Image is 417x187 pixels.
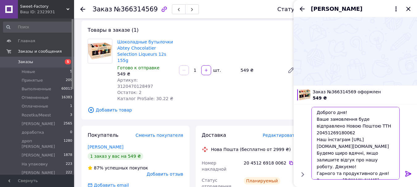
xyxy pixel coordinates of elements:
[64,121,72,127] span: 2565
[64,138,72,149] span: 1280
[88,107,297,113] span: Добавить товар
[202,161,227,172] span: Номер накладной
[202,132,226,138] span: Доставка
[405,5,412,13] button: Закрыть
[70,69,72,75] span: 5
[65,59,71,64] span: 5
[147,172,183,177] span: Добавить отзыв
[70,112,72,118] span: 3
[117,65,160,70] span: Готово к отправке
[210,146,292,152] div: Нова Пошта (бесплатно от 2999 ₴)
[117,96,173,101] span: Каталог ProSale: 30.22 ₴
[22,161,48,167] span: На упаковку
[117,39,173,63] a: Шоколадные бутылочки Abtey Chocolatier Selection Liqueurs 12s 155g
[20,9,74,15] div: Ваш ID: 2323931
[22,152,55,158] span: [PERSON_NAME]
[22,86,51,92] span: Выполненные
[80,6,85,12] div: Вернуться назад
[88,165,148,171] div: успешных покупок
[263,133,297,138] span: Редактировать
[66,161,72,167] span: 223
[313,96,327,100] span: 549 ₴
[313,89,413,95] span: Заказ №366314569 оформлен
[88,152,143,160] div: 1 заказ у вас на 549 ₴
[18,38,35,44] span: Главная
[277,6,319,12] div: Статус заказа
[299,89,310,100] img: 3481546078_w100_h100_shokoladnye-butylochki-abtey.jpg
[117,90,142,95] span: Остаток: 2
[117,78,153,89] span: Артикул: 3120470128497
[20,4,66,9] span: Sweet-Factory
[22,78,43,83] span: Принятые
[22,170,66,181] span: [PERSON_NAME] ДРОП
[311,5,362,13] span: [PERSON_NAME]
[22,104,48,109] span: Оплаченные
[88,27,139,33] span: Товары в заказе (1)
[66,78,72,83] span: 209
[22,69,35,75] span: Новые
[298,170,306,178] button: Показать кнопки
[61,95,72,100] span: 16383
[94,165,103,170] span: 87%
[70,130,72,135] span: 0
[18,59,33,65] span: Заказы
[244,160,297,166] div: 20 4512 6918 0062
[93,6,112,13] span: Заказ
[22,130,44,135] span: доработка
[285,64,297,76] a: Редактировать
[64,152,72,158] span: 1878
[212,67,222,73] div: шт.
[88,43,112,59] img: Шоколадные бутылочки Abtey Chocolatier Selection Liqueurs 12s 155g
[22,95,48,100] span: Отмененные
[70,104,72,109] span: 1
[61,86,72,92] span: 60013
[117,71,174,77] div: 549 ₴
[238,66,282,75] div: 549 ₴
[136,133,183,138] span: Сменить покупателя
[88,144,123,149] a: [PERSON_NAME]
[22,121,55,127] span: [PERSON_NAME]
[244,177,281,185] div: Планируемый
[311,5,400,13] button: [PERSON_NAME]
[3,22,73,33] input: Поиск
[88,132,119,138] span: Покупатель
[66,170,72,181] span: 222
[22,112,51,118] span: Rozetka/Meest
[114,6,158,13] span: №366314569
[18,49,62,54] span: Заказы и сообщения
[311,107,400,180] textarea: Доброго дня! Ваше замовлення буде відправлено Новою Поштою ТТН 20451269180062 Наш інстаграм [URL]...
[298,5,306,13] button: Назад
[22,138,64,149] span: дроп [PERSON_NAME]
